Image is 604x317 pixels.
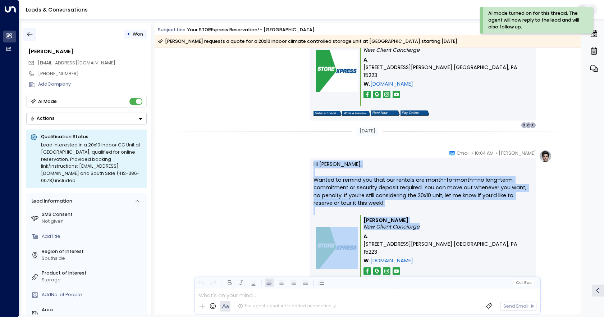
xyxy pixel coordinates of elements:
span: • [471,150,473,157]
div: Actions [30,116,55,121]
img: storexpress_yt.png [393,91,400,98]
span: A. [363,56,369,64]
label: Area [42,307,144,313]
p: Qualification Status [41,133,143,140]
img: storexpres_fb.png [363,91,371,98]
span: • [495,150,497,157]
a: [DOMAIN_NAME] [370,257,413,265]
button: Actions [26,113,147,124]
a: Leads & Conversations [26,6,88,13]
img: profile-logo.png [539,150,552,163]
img: storexpress_logo.png [316,50,358,92]
div: [PERSON_NAME] [28,48,147,56]
div: Lead Information [29,198,72,205]
div: Storage [42,277,144,284]
span: W. [363,80,370,88]
span: Email [457,150,470,157]
img: storexpress_write.png [342,111,370,116]
div: [PHONE_NUMBER] [38,71,147,77]
div: [PERSON_NAME] requests a quote for a 20x10 indoor climate controlled storage unit at [GEOGRAPHIC_... [158,38,457,45]
div: AddTitle [42,233,144,240]
b: [PERSON_NAME] [363,217,408,224]
span: W. [363,257,370,265]
button: Redo [209,278,218,287]
img: storexpress_insta.png [383,91,390,98]
img: storexpress_pay.png [401,110,429,116]
button: Cc|Bcc [513,280,534,286]
div: Your STORExpress Reservation! - [GEOGRAPHIC_DATA] [187,27,315,33]
div: Southside [42,255,144,262]
div: AddNo. of People [42,291,144,298]
a: [DOMAIN_NAME] [370,80,413,88]
span: 10:04 AM [475,150,494,157]
span: Won [133,31,143,37]
img: storexpress_google.png [373,91,381,98]
div: AI mode turned on for this thread. The agent will now reply to the lead and will also follow up. [488,10,582,31]
div: The agent signature is added automatically [238,303,336,309]
div: Button group with a nested menu [26,113,147,124]
span: A. [363,233,369,241]
i: New Client Concierge [363,223,420,230]
span: [PERSON_NAME] [499,150,536,157]
img: storexpress_logo.png [316,227,358,269]
img: storexpress_google.png [373,267,381,275]
i: New Client Concierge [363,46,420,54]
span: [STREET_ADDRESS][PERSON_NAME] [GEOGRAPHIC_DATA], PA 15223 [363,64,530,79]
label: Region of Interest [42,248,144,255]
div: Lead interested in a 20x10 Indoor CC Unit at [GEOGRAPHIC_DATA]; qualified for online reservation.... [41,141,143,184]
img: storexpress_yt.png [393,267,400,275]
img: storexpres_fb.png [363,267,371,275]
span: Subject Line: [158,27,187,33]
label: Product of Interest [42,270,144,277]
span: [EMAIL_ADDRESS][DOMAIN_NAME] [38,60,115,66]
span: Shauntayachapman@Yahoo.com [38,60,115,67]
div: Not given [42,218,144,225]
div: [DATE] [357,127,378,136]
img: storexpress_insta.png [383,267,390,275]
img: storexpress_refer.png [314,111,342,116]
label: SMS Consent [42,211,144,218]
span: | [522,281,523,285]
span: Cc Bcc [516,281,532,285]
img: storexpress_rent.png [371,110,400,116]
div: • [127,28,130,40]
span: [STREET_ADDRESS][PERSON_NAME] [GEOGRAPHIC_DATA], PA 15223 [363,240,530,256]
div: AI Mode [38,98,57,105]
button: Undo [197,278,206,287]
p: Hi [PERSON_NAME], Wanted to remind you that our rentals are month-to-month—no long-term commitmen... [314,160,532,215]
div: AddCompany [38,81,147,88]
